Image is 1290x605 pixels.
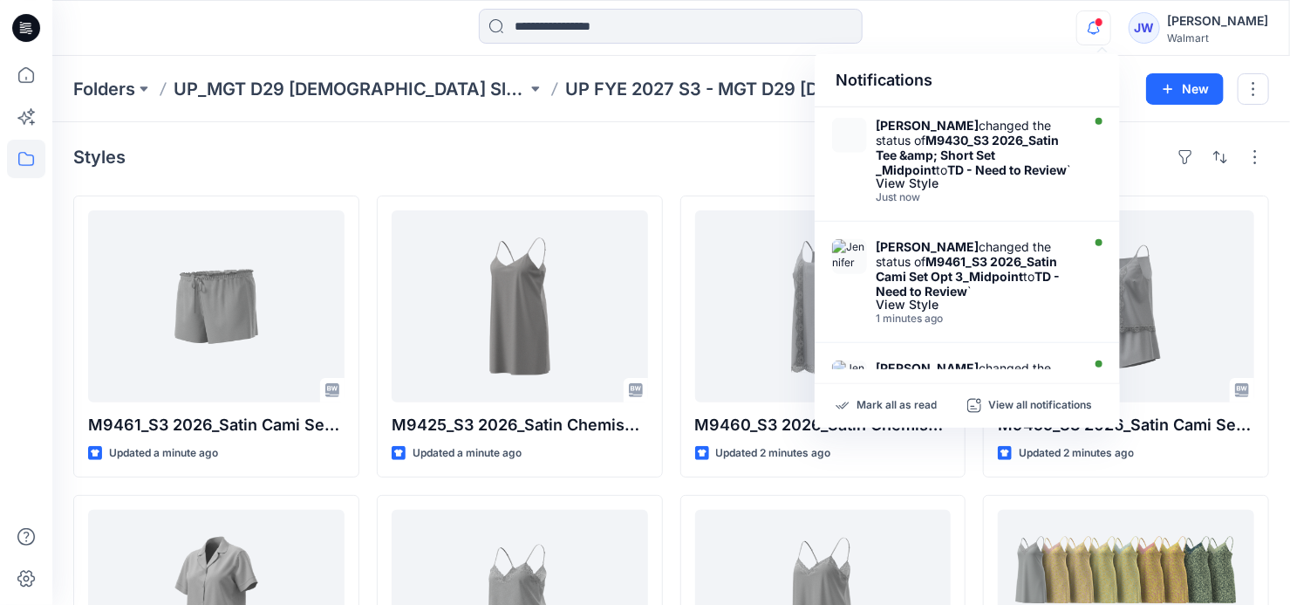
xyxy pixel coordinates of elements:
div: [PERSON_NAME] [1167,10,1268,31]
strong: [PERSON_NAME] [876,239,979,254]
div: changed the status of to ` [876,118,1076,177]
div: JW [1129,12,1160,44]
a: M9461_S3 2026_Satin Cami Set Opt 3_Midpoint [88,210,345,402]
p: UP FYE 2027 S3 - MGT D29 [DEMOGRAPHIC_DATA] Sleepwear [565,77,918,101]
p: M9459_S3 2026_Satin Cami Set Opt 2_Midpoint [998,413,1254,437]
div: View Style [876,299,1076,311]
a: M9460_S3 2026_Satin Chemise Opt 2_Midpoint [695,210,952,402]
img: Jennifer Yerkes [832,118,867,153]
div: View Style [876,177,1076,189]
p: Mark all as read [857,398,937,414]
strong: M9430_S3 2026_Satin Tee &amp; Short Set _Midpoint [876,133,1059,177]
button: New [1146,73,1224,105]
p: Updated a minute ago [109,444,218,463]
img: Jennifer Yerkes [832,361,867,395]
strong: TD - Need to Review [947,162,1067,177]
strong: [PERSON_NAME] [876,118,979,133]
div: Walmart [1167,31,1268,45]
p: Updated 2 minutes ago [716,444,831,463]
strong: TD - Need to Review [876,269,1060,299]
div: Wednesday, September 24, 2025 19:30 [876,313,1076,325]
div: Notifications [815,54,1120,107]
p: M9425_S3 2026_Satin Chemise Opt 3_Midpoint [392,413,648,437]
strong: M9461_S3 2026_Satin Cami Set Opt 3_Midpoint [876,254,1057,284]
strong: [PERSON_NAME] [876,361,979,375]
a: M9459_S3 2026_Satin Cami Set Opt 2_Midpoint [998,210,1254,402]
div: changed the status of to ` [876,239,1076,299]
div: changed the status of to ` [876,361,1076,420]
a: UP_MGT D29 [DEMOGRAPHIC_DATA] Sleep [174,77,527,101]
h4: Styles [73,147,126,168]
a: M9425_S3 2026_Satin Chemise Opt 3_Midpoint [392,210,648,402]
p: Updated 2 minutes ago [1019,444,1134,463]
p: View all notifications [988,398,1092,414]
p: M9460_S3 2026_Satin Chemise Opt 2_Midpoint [695,413,952,437]
div: Wednesday, September 24, 2025 19:32 [876,191,1076,203]
a: Folders [73,77,135,101]
p: Updated a minute ago [413,444,522,463]
img: Jennifer Yerkes [832,239,867,274]
p: M9461_S3 2026_Satin Cami Set Opt 3_Midpoint [88,413,345,437]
